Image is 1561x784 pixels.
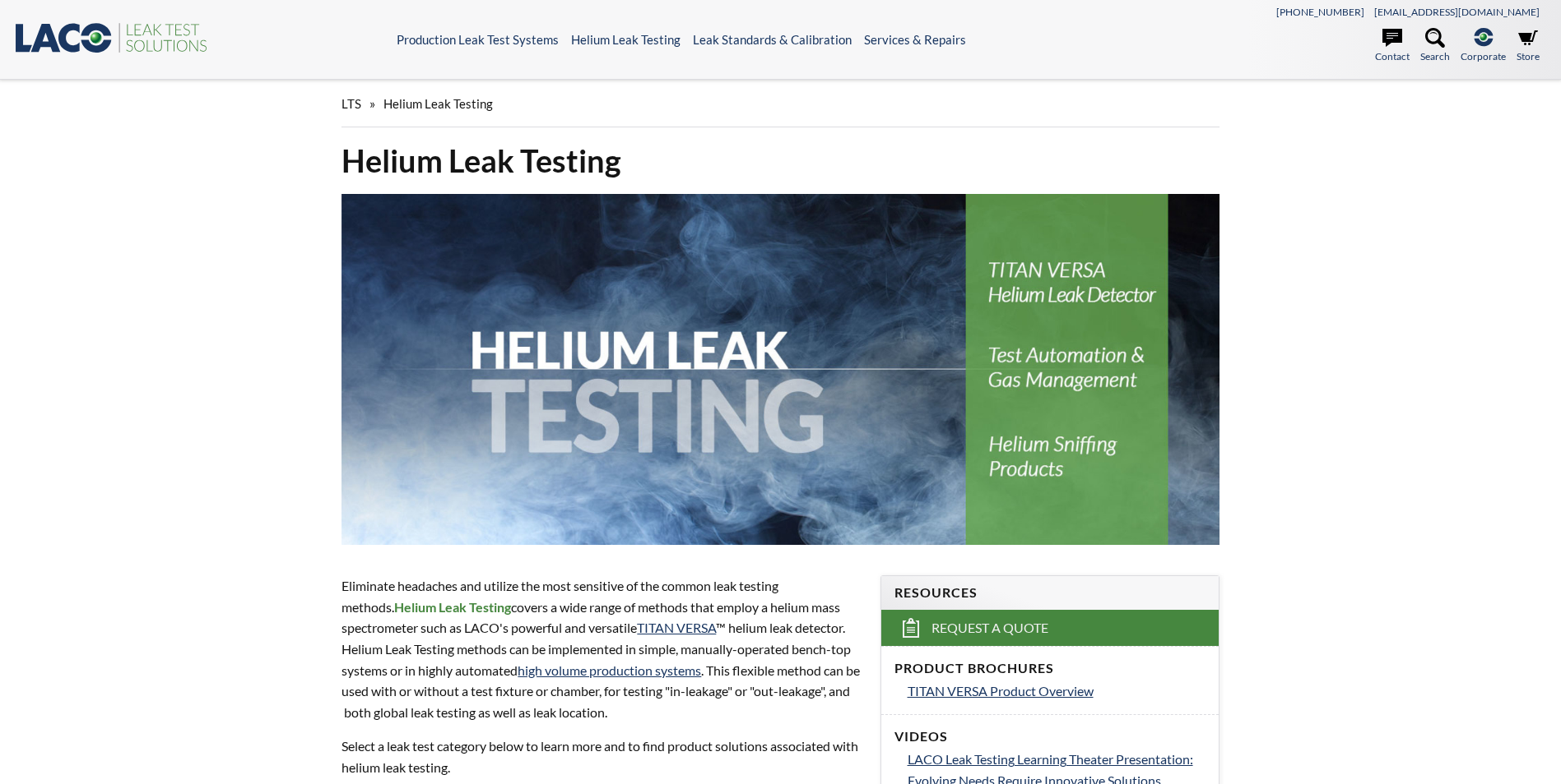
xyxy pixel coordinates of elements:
h4: Product Brochures [894,660,1206,677]
a: [EMAIL_ADDRESS][DOMAIN_NAME] [1374,6,1540,18]
h4: Videos [894,728,1206,745]
span: Helium Leak Testing [383,96,493,111]
a: high volume production systems [518,662,701,678]
strong: Helium Leak Testing [394,599,511,615]
a: TITAN VERSA [637,620,716,635]
span: Corporate [1461,48,1506,64]
h4: Resources [894,584,1206,602]
a: [PHONE_NUMBER] [1276,6,1364,18]
p: Select a leak test category below to learn more and to find product solutions associated with hel... [341,736,860,777]
a: Search [1420,28,1450,64]
p: Eliminate headaches and utilize the most sensitive of the common leak testing methods. covers a w... [341,575,860,722]
a: Services & Repairs [864,32,966,47]
a: Store [1517,28,1540,64]
span: Request a Quote [931,620,1048,637]
div: » [341,81,1219,127]
a: Leak Standards & Calibration [693,32,852,47]
a: Request a Quote [881,610,1219,646]
a: Helium Leak Testing [571,32,681,47]
a: Contact [1375,28,1410,64]
img: Helium Leak Testing header [341,194,1219,545]
a: Production Leak Test Systems [397,32,559,47]
span: TITAN VERSA Product Overview [908,683,1094,699]
a: TITAN VERSA Product Overview [908,680,1206,702]
h1: Helium Leak Testing [341,141,1219,181]
span: LTS [341,96,361,111]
